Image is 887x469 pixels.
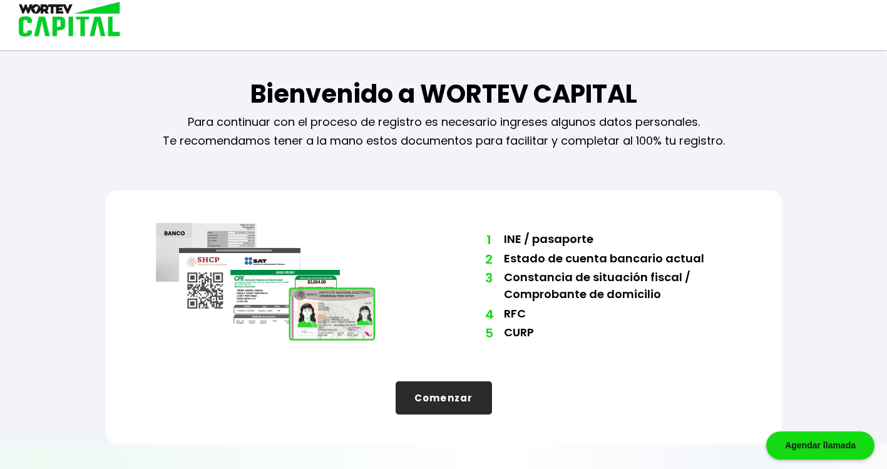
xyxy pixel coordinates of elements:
span: 3 [485,269,491,287]
span: 5 [485,324,491,343]
span: 2 [485,250,491,269]
span: 1 [485,230,491,249]
span: 4 [485,305,491,324]
li: CURP [504,324,732,343]
div: Agendar llamada [766,431,874,460]
h1: Bienvenido a WORTEV CAPITAL [250,75,637,113]
button: Comenzar [396,381,492,415]
li: Estado de cuenta bancario actual [504,250,732,269]
li: INE / pasaporte [504,230,732,250]
p: Para continuar con el proceso de registro es necesario ingreses algunos datos personales. Te reco... [163,113,725,150]
li: Constancia de situación fiscal / Comprobante de domicilio [504,269,732,305]
li: RFC [504,305,732,324]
